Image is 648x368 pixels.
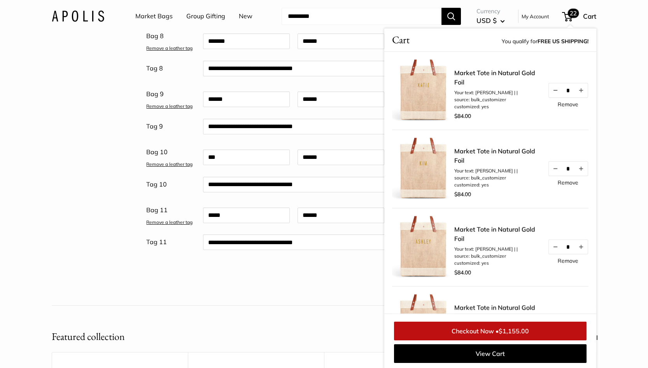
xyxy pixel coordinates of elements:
span: Cart [583,12,596,20]
div: Bag 9 [142,85,199,112]
div: Bag 11 [142,201,199,228]
img: description_No need for custom text? Choose this option. [392,60,454,122]
a: My Account [522,12,549,21]
div: Tag 8 [142,60,199,77]
a: View Cart [394,344,587,363]
div: Tag 9 [142,118,199,136]
li: source: bulk_customizer [454,96,540,103]
button: Increase quantity by 1 [574,162,588,176]
a: Remove a leather tag [146,219,193,225]
button: Decrease quantity by 1 [549,83,562,97]
li: customized: yes [454,103,540,110]
img: Apolis [52,11,104,22]
a: Remove [558,180,578,185]
span: $84.00 [454,113,471,120]
li: source: bulk_customizer [454,253,540,260]
button: Increase quantity by 1 [574,240,588,254]
a: Market Tote in Natural Gold Foil [454,146,540,165]
span: 22 [568,9,579,18]
li: source: bulk_customizer [454,174,540,181]
div: Tag 10 [142,176,199,194]
a: Remove a leather tag [146,103,193,109]
img: description_No need for custom text? Choose this option. [392,294,454,357]
a: Market Tote in Natural Gold Foil [454,225,540,243]
div: Bag 10 [142,143,199,170]
button: Search [441,8,461,25]
button: Decrease quantity by 1 [549,240,562,254]
button: Increase quantity by 1 [574,83,588,97]
div: Bag 8 [142,27,199,54]
span: Currency [476,6,505,17]
strong: FREE US SHIPPING! [538,38,588,45]
input: Search... [282,8,441,25]
h2: Featured collection [52,329,125,344]
input: Quantity [562,165,574,172]
span: $84.00 [454,269,471,276]
a: Market Bags [135,11,173,22]
a: Group Gifting [186,11,225,22]
a: Market Tote in Natural Gold Foil [454,303,540,322]
iframe: Sign Up via Text for Offers [6,338,83,362]
a: 22 Cart [563,10,596,23]
li: Your text: [PERSON_NAME] | | [454,246,540,253]
img: description_No need for custom text? Choose this option. [392,138,454,200]
li: customized: yes [454,181,540,188]
li: customized: yes [454,260,540,267]
span: Cart [392,32,410,48]
li: Your text: [PERSON_NAME] | | [454,167,540,174]
a: Market Tote in Natural Gold Foil [454,68,540,87]
input: Quantity [562,87,574,93]
button: Decrease quantity by 1 [549,162,562,176]
a: Checkout Now •$1,155.00 [394,322,587,340]
a: New [239,11,252,22]
button: USD $ [476,14,505,27]
a: Remove [558,258,578,264]
a: Remove a leather tag [146,161,193,167]
input: Quantity [562,243,574,250]
span: USD $ [476,16,497,25]
a: Remove [558,102,578,107]
li: Your text: [PERSON_NAME] | | [454,89,540,96]
a: Remove a leather tag [146,45,193,51]
div: Tag 11 [142,233,199,251]
span: You qualify for [502,36,588,48]
span: $1,155.00 [499,327,529,335]
img: description_No need for custom text? Choose this option. [392,216,454,278]
span: $84.00 [454,191,471,198]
